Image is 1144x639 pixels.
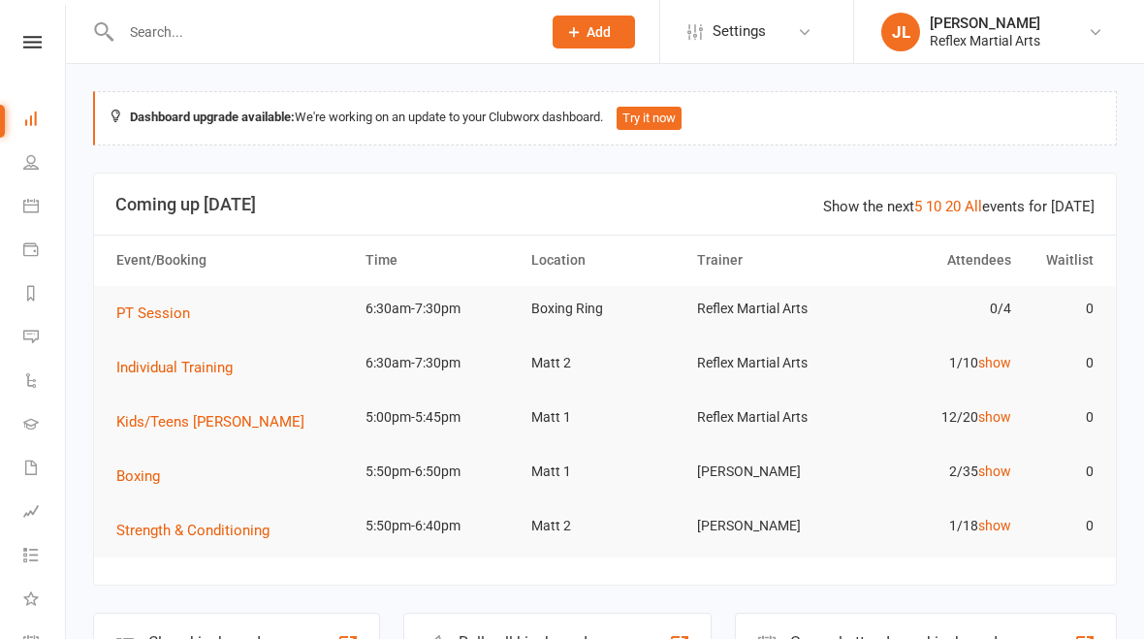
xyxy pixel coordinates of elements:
td: [PERSON_NAME] [688,503,854,549]
span: Add [587,24,611,40]
td: 0 [1020,503,1103,549]
td: 1/10 [854,340,1020,386]
button: Kids/Teens [PERSON_NAME] [116,410,318,433]
div: JL [881,13,920,51]
td: 0 [1020,449,1103,495]
th: Trainer [688,236,854,285]
td: 0 [1020,340,1103,386]
a: show [978,355,1011,370]
a: Assessments [23,492,67,535]
td: 5:50pm-6:50pm [357,449,523,495]
div: We're working on an update to your Clubworx dashboard. [93,91,1117,145]
button: Add [553,16,635,48]
th: Event/Booking [108,236,357,285]
th: Waitlist [1020,236,1103,285]
th: Time [357,236,523,285]
span: Settings [713,10,766,53]
a: show [978,409,1011,425]
span: Kids/Teens [PERSON_NAME] [116,413,304,431]
td: Matt 2 [523,340,688,386]
td: Reflex Martial Arts [688,286,854,332]
td: 5:00pm-5:45pm [357,395,523,440]
a: People [23,143,67,186]
a: 20 [945,198,961,215]
a: All [965,198,982,215]
th: Location [523,236,688,285]
button: PT Session [116,302,204,325]
td: Reflex Martial Arts [688,395,854,440]
span: Boxing [116,467,160,485]
div: Show the next events for [DATE] [823,195,1095,218]
span: PT Session [116,304,190,322]
button: Try it now [617,107,682,130]
a: show [978,463,1011,479]
span: Individual Training [116,359,233,376]
td: 6:30am-7:30pm [357,340,523,386]
button: Boxing [116,464,174,488]
td: 12/20 [854,395,1020,440]
td: 6:30am-7:30pm [357,286,523,332]
a: Reports [23,273,67,317]
span: Strength & Conditioning [116,522,270,539]
a: show [978,518,1011,533]
button: Individual Training [116,356,246,379]
a: 10 [926,198,941,215]
a: Calendar [23,186,67,230]
button: Strength & Conditioning [116,519,283,542]
td: Reflex Martial Arts [688,340,854,386]
a: Payments [23,230,67,273]
div: Reflex Martial Arts [930,32,1040,49]
input: Search... [115,18,527,46]
strong: Dashboard upgrade available: [130,110,295,124]
td: 1/18 [854,503,1020,549]
h3: Coming up [DATE] [115,195,1095,214]
td: [PERSON_NAME] [688,449,854,495]
td: 0 [1020,395,1103,440]
td: Matt 1 [523,395,688,440]
a: What's New [23,579,67,623]
td: Boxing Ring [523,286,688,332]
a: 5 [914,198,922,215]
td: Matt 2 [523,503,688,549]
td: 2/35 [854,449,1020,495]
td: 5:50pm-6:40pm [357,503,523,549]
a: Dashboard [23,99,67,143]
td: 0/4 [854,286,1020,332]
td: Matt 1 [523,449,688,495]
div: [PERSON_NAME] [930,15,1040,32]
td: 0 [1020,286,1103,332]
th: Attendees [854,236,1020,285]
